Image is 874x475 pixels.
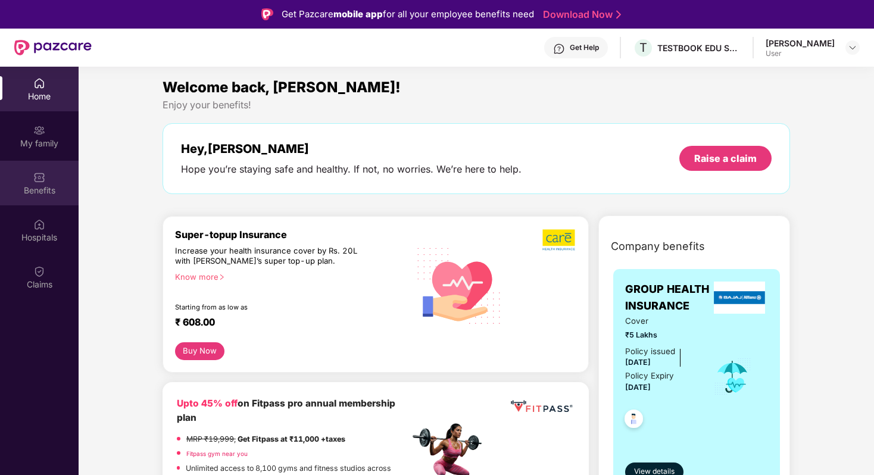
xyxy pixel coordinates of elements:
[175,303,358,311] div: Starting from as low as
[611,238,705,255] span: Company benefits
[766,37,835,49] div: [PERSON_NAME]
[625,383,651,392] span: [DATE]
[713,357,752,396] img: icon
[177,398,395,423] b: on Fitpass pro annual membership plan
[616,8,621,21] img: Stroke
[657,42,741,54] div: TESTBOOK EDU SOLUTIONS PRIVATE LIMITED
[694,152,757,165] div: Raise a claim
[543,8,617,21] a: Download Now
[261,8,273,20] img: Logo
[163,79,401,96] span: Welcome back, [PERSON_NAME]!
[542,229,576,251] img: b5dec4f62d2307b9de63beb79f102df3.png
[766,49,835,58] div: User
[33,265,45,277] img: svg+xml;base64,PHN2ZyBpZD0iQ2xhaW0iIHhtbG5zPSJodHRwOi8vd3d3LnczLm9yZy8yMDAwL3N2ZyIgd2lkdGg9IjIwIi...
[639,40,647,55] span: T
[508,396,575,417] img: fppp.png
[625,281,711,315] span: GROUP HEALTH INSURANCE
[181,163,522,176] div: Hope you’re staying safe and healthy. If not, no worries. We’re here to help.
[570,43,599,52] div: Get Help
[333,8,383,20] strong: mobile app
[175,342,224,360] button: Buy Now
[625,358,651,367] span: [DATE]
[625,315,697,327] span: Cover
[238,435,345,443] strong: Get Fitpass at ₹11,000 +taxes
[175,229,409,240] div: Super-topup Insurance
[186,435,236,443] del: MRP ₹19,999,
[553,43,565,55] img: svg+xml;base64,PHN2ZyBpZD0iSGVscC0zMngzMiIgeG1sbnM9Imh0dHA6Ly93d3cudzMub3JnLzIwMDAvc3ZnIiB3aWR0aD...
[175,246,358,267] div: Increase your health insurance cover by Rs. 20L with [PERSON_NAME]’s super top-up plan.
[175,272,402,280] div: Know more
[409,234,510,336] img: svg+xml;base64,PHN2ZyB4bWxucz0iaHR0cDovL3d3dy53My5vcmcvMjAwMC9zdmciIHhtbG5zOnhsaW5rPSJodHRwOi8vd3...
[282,7,534,21] div: Get Pazcare for all your employee benefits need
[625,370,674,382] div: Policy Expiry
[625,345,675,358] div: Policy issued
[33,171,45,183] img: svg+xml;base64,PHN2ZyBpZD0iQmVuZWZpdHMiIHhtbG5zPSJodHRwOi8vd3d3LnczLm9yZy8yMDAwL3N2ZyIgd2lkdGg9Ij...
[625,329,697,340] span: ₹5 Lakhs
[14,40,92,55] img: New Pazcare Logo
[33,77,45,89] img: svg+xml;base64,PHN2ZyBpZD0iSG9tZSIgeG1sbnM9Imh0dHA6Ly93d3cudzMub3JnLzIwMDAvc3ZnIiB3aWR0aD0iMjAiIG...
[619,406,648,435] img: svg+xml;base64,PHN2ZyB4bWxucz0iaHR0cDovL3d3dy53My5vcmcvMjAwMC9zdmciIHdpZHRoPSI0OC45NDMiIGhlaWdodD...
[175,316,397,330] div: ₹ 608.00
[181,142,522,156] div: Hey, [PERSON_NAME]
[848,43,857,52] img: svg+xml;base64,PHN2ZyBpZD0iRHJvcGRvd24tMzJ4MzIiIHhtbG5zPSJodHRwOi8vd3d3LnczLm9yZy8yMDAwL3N2ZyIgd2...
[186,450,248,457] a: Fitpass gym near you
[33,124,45,136] img: svg+xml;base64,PHN2ZyB3aWR0aD0iMjAiIGhlaWdodD0iMjAiIHZpZXdCb3g9IjAgMCAyMCAyMCIgZmlsbD0ibm9uZSIgeG...
[163,99,790,111] div: Enjoy your benefits!
[33,218,45,230] img: svg+xml;base64,PHN2ZyBpZD0iSG9zcGl0YWxzIiB4bWxucz0iaHR0cDovL3d3dy53My5vcmcvMjAwMC9zdmciIHdpZHRoPS...
[714,282,765,314] img: insurerLogo
[177,398,238,409] b: Upto 45% off
[218,274,225,280] span: right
